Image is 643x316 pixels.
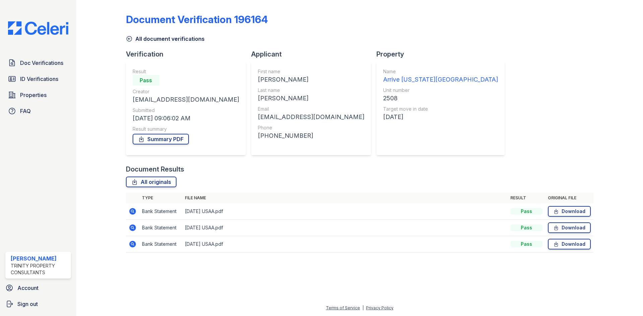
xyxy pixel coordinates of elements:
a: ID Verifications [5,72,71,86]
div: [PERSON_NAME] [11,254,68,262]
th: Type [139,193,182,203]
div: Target move in date [383,106,498,112]
div: Phone [258,124,364,131]
a: Download [548,222,591,233]
div: Result [133,68,239,75]
div: Pass [510,241,543,247]
div: Applicant [251,49,376,59]
div: [EMAIL_ADDRESS][DOMAIN_NAME] [133,95,239,104]
td: Bank Statement [139,236,182,252]
div: [DATE] 09:06:02 AM [133,114,239,123]
a: All document verifications [126,35,205,43]
div: | [362,305,364,310]
td: Bank Statement [139,203,182,220]
span: Sign out [17,300,38,308]
div: [PERSON_NAME] [258,94,364,103]
a: Sign out [3,297,74,311]
td: [DATE] USAA.pdf [182,220,508,236]
span: Properties [20,91,47,99]
th: Original file [545,193,593,203]
a: Name Arrive [US_STATE][GEOGRAPHIC_DATA] [383,68,498,84]
div: Document Verification 196164 [126,13,268,25]
a: Download [548,206,591,217]
span: Doc Verifications [20,59,63,67]
div: Submitted [133,107,239,114]
div: Unit number [383,87,498,94]
div: [EMAIL_ADDRESS][DOMAIN_NAME] [258,112,364,122]
div: Pass [133,75,159,86]
div: [DATE] [383,112,498,122]
td: [DATE] USAA.pdf [182,203,508,220]
div: [PERSON_NAME] [258,75,364,84]
td: [DATE] USAA.pdf [182,236,508,252]
div: Result summary [133,126,239,132]
a: Doc Verifications [5,56,71,70]
td: Bank Statement [139,220,182,236]
div: Email [258,106,364,112]
a: All originals [126,177,176,187]
div: Pass [510,224,543,231]
div: Last name [258,87,364,94]
div: Verification [126,49,251,59]
div: Creator [133,88,239,95]
iframe: chat widget [615,289,636,309]
a: Download [548,239,591,249]
a: Properties [5,88,71,102]
div: Arrive [US_STATE][GEOGRAPHIC_DATA] [383,75,498,84]
a: Summary PDF [133,134,189,144]
div: Document Results [126,165,184,174]
div: Property [376,49,510,59]
span: FAQ [20,107,31,115]
div: Trinity Property Consultants [11,262,68,276]
th: Result [508,193,545,203]
a: Account [3,281,74,295]
img: CE_Logo_Blue-a8612792a0a2168367f1c8372b55b34899dd931a85d93a1a3d3e32e68fde9ad4.png [3,21,74,35]
span: Account [17,284,39,292]
div: [PHONE_NUMBER] [258,131,364,140]
div: Pass [510,208,543,215]
a: Terms of Service [326,305,360,310]
a: FAQ [5,104,71,118]
a: Privacy Policy [366,305,394,310]
span: ID Verifications [20,75,58,83]
div: First name [258,68,364,75]
div: Name [383,68,498,75]
th: File name [182,193,508,203]
div: 2508 [383,94,498,103]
